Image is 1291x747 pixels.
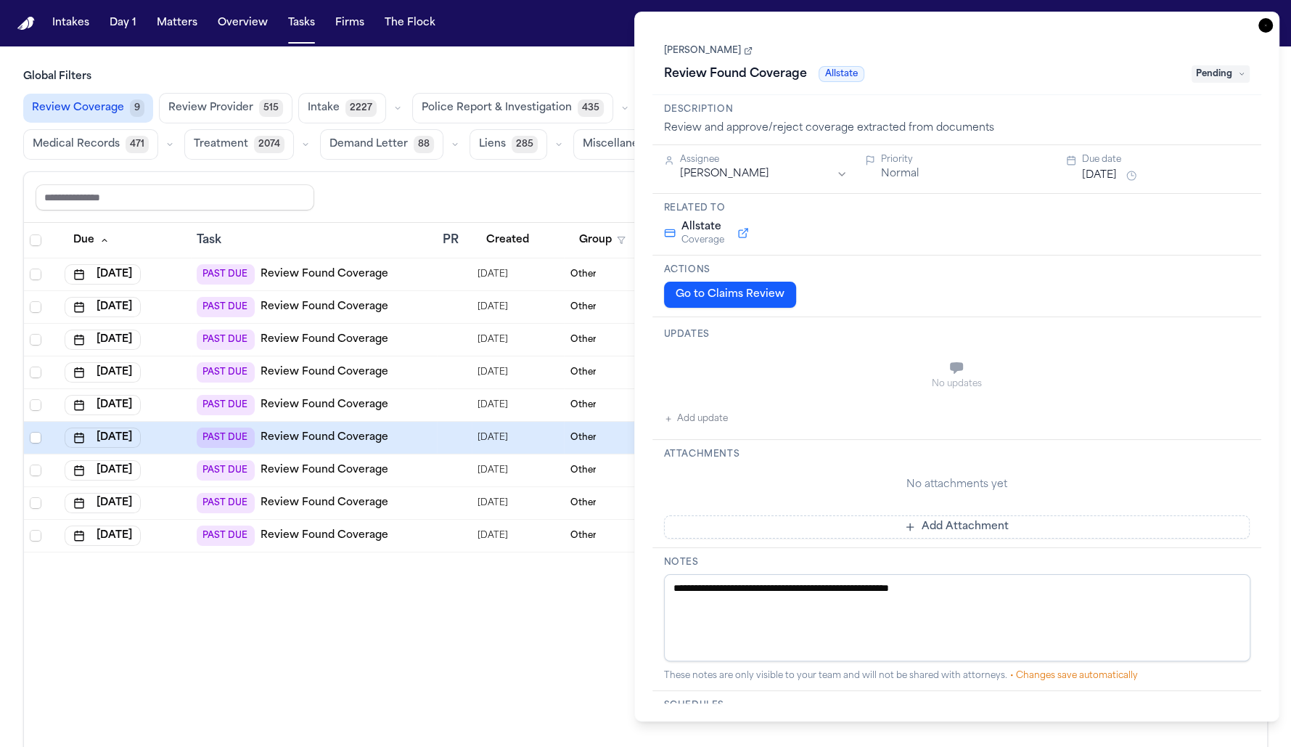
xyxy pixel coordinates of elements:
button: Miscellaneous207 [573,129,697,160]
button: Review Coverage9 [23,94,153,123]
button: Go to Claims Review [664,282,796,308]
div: Review and approve/reject coverage extracted from documents [664,121,1250,136]
button: Intake2227 [298,93,386,123]
span: Intake [308,101,340,115]
h3: Global Filters [23,70,1268,84]
span: Coverage [681,234,724,246]
div: Assignee [680,154,848,166]
button: [DATE] [1082,168,1117,183]
button: Liens285 [470,129,547,160]
span: Treatment [194,137,248,152]
h3: Description [664,104,1250,115]
button: Intakes [46,10,95,36]
button: Demand Letter88 [320,129,443,160]
span: 9 [130,99,144,117]
span: • Changes save automatically [1010,672,1138,680]
span: Pending [1192,65,1250,83]
span: Allstate [819,66,864,82]
button: Matters [151,10,203,36]
button: Normal [881,167,919,181]
div: These notes are only visible to your team and will not be shared with attorneys. [664,670,1250,682]
span: 471 [126,136,149,153]
div: No attachments yet [664,478,1250,492]
span: 88 [414,136,434,153]
button: Overview [212,10,274,36]
button: The Flock [379,10,441,36]
button: Firms [329,10,370,36]
div: Due date [1082,154,1250,166]
span: Review Coverage [32,101,124,115]
span: 285 [512,136,538,153]
button: Review Provider515 [159,93,292,123]
button: Treatment2074 [184,129,294,160]
a: Home [17,17,35,30]
h3: Attachments [664,449,1250,460]
button: Police Report & Investigation435 [412,93,613,123]
button: Snooze task [1123,167,1140,184]
h3: Related to [664,203,1250,214]
h1: Review Found Coverage [658,62,813,86]
button: Medical Records471 [23,129,158,160]
button: Tasks [282,10,321,36]
button: Add Attachment [664,515,1250,539]
span: 2074 [254,136,284,153]
span: Demand Letter [329,137,408,152]
button: Day 1 [104,10,142,36]
span: 515 [259,99,283,117]
span: 2227 [345,99,377,117]
button: [DATE] [65,526,141,546]
span: Allstate [681,220,724,234]
h3: Notes [664,557,1250,568]
span: Liens [479,137,506,152]
span: Medical Records [33,137,120,152]
span: 435 [578,99,604,117]
div: Priority [881,154,1049,166]
img: Finch Logo [17,17,35,30]
button: Add update [664,410,728,428]
span: Review Provider [168,101,253,115]
h3: Actions [664,264,1250,276]
span: Miscellaneous [583,137,657,152]
a: [PERSON_NAME] [664,45,753,57]
h3: Updates [664,329,1250,340]
div: No updates [664,378,1250,390]
h3: Schedules [664,700,1250,711]
span: Police Report & Investigation [422,101,572,115]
